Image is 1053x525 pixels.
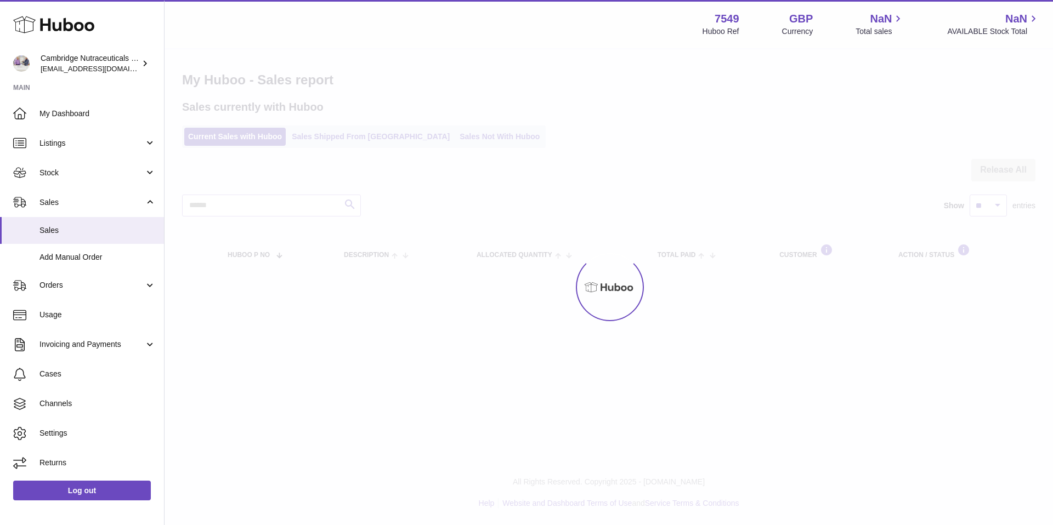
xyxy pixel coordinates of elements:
span: Settings [39,428,156,438]
img: qvc@camnutra.com [13,55,30,72]
span: AVAILABLE Stock Total [947,26,1040,37]
div: Currency [782,26,813,37]
a: NaN AVAILABLE Stock Total [947,12,1040,37]
span: Add Manual Order [39,252,156,262]
strong: GBP [789,12,813,26]
a: Log out [13,481,151,500]
span: My Dashboard [39,109,156,119]
span: Returns [39,458,156,468]
strong: 7549 [715,12,739,26]
span: Sales [39,197,144,208]
div: Cambridge Nutraceuticals Ltd [41,53,139,74]
a: NaN Total sales [856,12,904,37]
span: Listings [39,138,144,149]
span: Sales [39,225,156,236]
div: Huboo Ref [703,26,739,37]
span: Invoicing and Payments [39,339,144,350]
span: Channels [39,398,156,409]
span: [EMAIL_ADDRESS][DOMAIN_NAME] [41,64,161,73]
span: Stock [39,168,144,178]
span: NaN [870,12,892,26]
span: Cases [39,369,156,379]
span: Orders [39,280,144,290]
span: Total sales [856,26,904,37]
span: Usage [39,310,156,320]
span: NaN [1005,12,1027,26]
